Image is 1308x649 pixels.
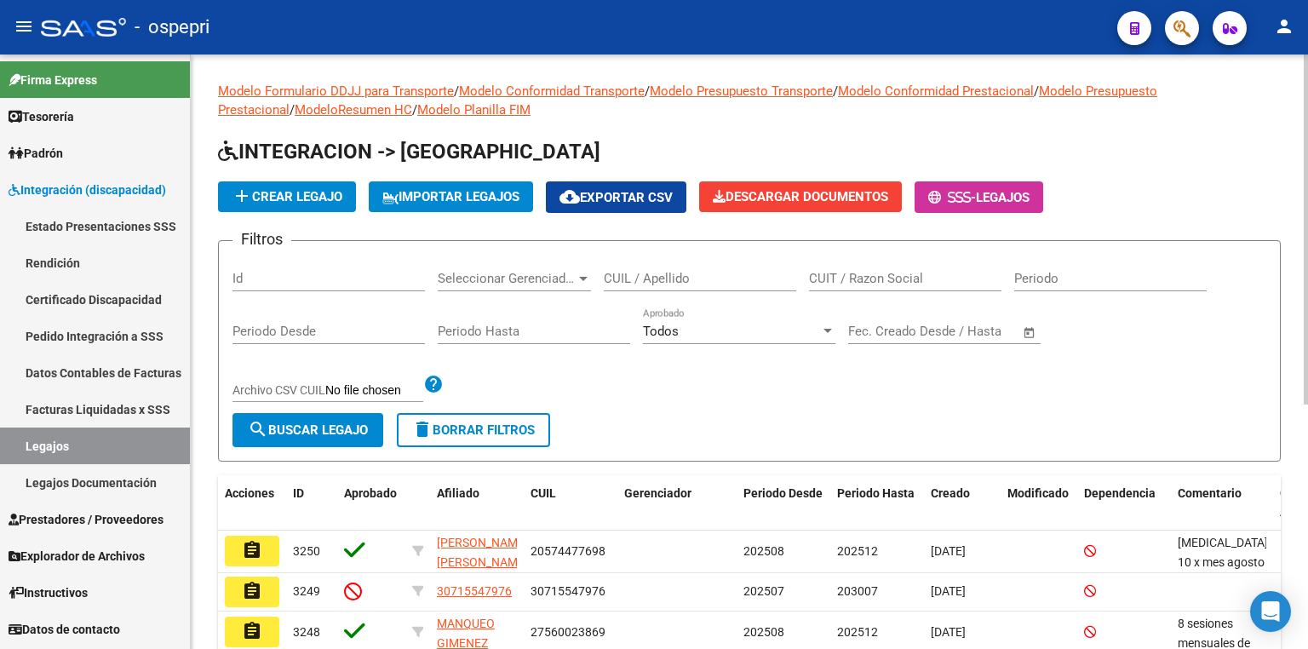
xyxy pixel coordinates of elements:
[650,83,833,99] a: Modelo Presupuesto Transporte
[248,422,368,438] span: Buscar Legajo
[915,181,1043,213] button: -Legajos
[325,383,423,399] input: Archivo CSV CUIL
[559,187,580,207] mat-icon: cloud_download
[837,584,878,598] span: 203007
[643,324,679,339] span: Todos
[423,374,444,394] mat-icon: help
[931,584,966,598] span: [DATE]
[248,419,268,439] mat-icon: search
[218,140,600,164] span: INTEGRACION -> [GEOGRAPHIC_DATA]
[9,510,163,529] span: Prestadores / Proveedores
[225,486,274,500] span: Acciones
[337,475,405,531] datatable-header-cell: Aprobado
[830,475,924,531] datatable-header-cell: Periodo Hasta
[295,102,412,118] a: ModeloResumen HC
[1250,591,1291,632] div: Open Intercom Messenger
[218,475,286,531] datatable-header-cell: Acciones
[624,486,691,500] span: Gerenciador
[837,625,878,639] span: 202512
[437,536,528,569] span: [PERSON_NAME] [PERSON_NAME]
[232,383,325,397] span: Archivo CSV CUIL
[397,413,550,447] button: Borrar Filtros
[713,189,888,204] span: Descargar Documentos
[9,547,145,566] span: Explorador de Archivos
[931,625,966,639] span: [DATE]
[9,107,74,126] span: Tesorería
[559,190,673,205] span: Exportar CSV
[531,544,605,558] span: 20574477698
[919,324,1001,339] input: End date
[1178,486,1242,500] span: Comentario
[459,83,645,99] a: Modelo Conformidad Transporte
[242,540,262,560] mat-icon: assignment
[743,486,823,500] span: Periodo Desde
[293,486,304,500] span: ID
[417,102,531,118] a: Modelo Planilla FIM
[848,324,904,339] input: Start date
[232,189,342,204] span: Crear Legajo
[931,544,966,558] span: [DATE]
[976,190,1030,205] span: Legajos
[743,544,784,558] span: 202508
[293,625,320,639] span: 3248
[1001,475,1077,531] datatable-header-cell: Modificado
[617,475,737,531] datatable-header-cell: Gerenciador
[344,486,397,500] span: Aprobado
[9,144,63,163] span: Padrón
[1084,486,1156,500] span: Dependencia
[232,186,252,206] mat-icon: add
[286,475,337,531] datatable-header-cell: ID
[14,16,34,37] mat-icon: menu
[837,544,878,558] span: 202512
[293,544,320,558] span: 3250
[1077,475,1171,531] datatable-header-cell: Dependencia
[1274,16,1294,37] mat-icon: person
[1007,486,1069,500] span: Modificado
[928,190,976,205] span: -
[437,486,479,500] span: Afiliado
[837,486,915,500] span: Periodo Hasta
[382,189,519,204] span: IMPORTAR LEGAJOS
[9,620,120,639] span: Datos de contacto
[242,581,262,601] mat-icon: assignment
[737,475,830,531] datatable-header-cell: Periodo Desde
[546,181,686,213] button: Exportar CSV
[218,83,454,99] a: Modelo Formulario DDJJ para Transporte
[369,181,533,212] button: IMPORTAR LEGAJOS
[838,83,1034,99] a: Modelo Conformidad Prestacional
[430,475,524,531] datatable-header-cell: Afiliado
[135,9,209,46] span: - ospepri
[293,584,320,598] span: 3249
[699,181,902,212] button: Descargar Documentos
[218,181,356,212] button: Crear Legajo
[412,419,433,439] mat-icon: delete
[438,271,576,286] span: Seleccionar Gerenciador
[531,625,605,639] span: 27560023869
[232,413,383,447] button: Buscar Legajo
[1020,323,1040,342] button: Open calendar
[232,227,291,251] h3: Filtros
[9,71,97,89] span: Firma Express
[9,583,88,602] span: Instructivos
[531,486,556,500] span: CUIL
[743,584,784,598] span: 202507
[242,621,262,641] mat-icon: assignment
[931,486,970,500] span: Creado
[412,422,535,438] span: Borrar Filtros
[437,584,512,598] span: 30715547976
[743,625,784,639] span: 202508
[9,181,166,199] span: Integración (discapacidad)
[524,475,617,531] datatable-header-cell: CUIL
[531,584,605,598] span: 30715547976
[1171,475,1273,531] datatable-header-cell: Comentario
[924,475,1001,531] datatable-header-cell: Creado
